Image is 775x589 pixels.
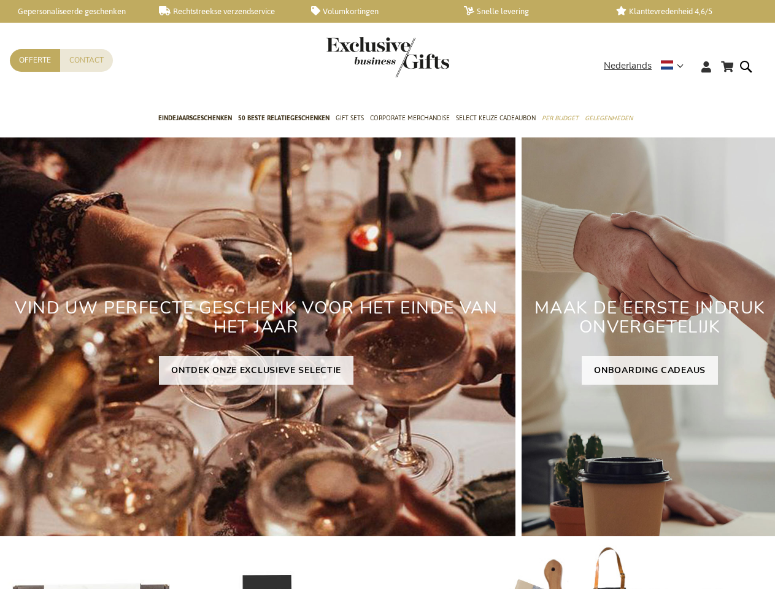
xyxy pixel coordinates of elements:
[238,112,330,125] span: 50 beste relatiegeschenken
[158,104,232,134] a: Eindejaarsgeschenken
[585,112,633,125] span: Gelegenheden
[311,6,444,17] a: Volumkortingen
[542,112,579,125] span: Per Budget
[370,112,450,125] span: Corporate Merchandise
[6,6,139,17] a: Gepersonaliseerde geschenken
[542,104,579,134] a: Per Budget
[464,6,597,17] a: Snelle levering
[604,59,652,73] span: Nederlands
[159,6,292,17] a: Rechtstreekse verzendservice
[616,6,749,17] a: Klanttevredenheid 4,6/5
[10,49,60,72] a: Offerte
[326,37,388,77] a: store logo
[238,104,330,134] a: 50 beste relatiegeschenken
[336,104,364,134] a: Gift Sets
[159,356,353,385] a: ONTDEK ONZE EXCLUSIEVE SELECTIE
[158,112,232,125] span: Eindejaarsgeschenken
[336,112,364,125] span: Gift Sets
[456,104,536,134] a: Select Keuze Cadeaubon
[60,49,113,72] a: Contact
[582,356,718,385] a: ONBOARDING CADEAUS
[370,104,450,134] a: Corporate Merchandise
[326,37,449,77] img: Exclusive Business gifts logo
[585,104,633,134] a: Gelegenheden
[456,112,536,125] span: Select Keuze Cadeaubon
